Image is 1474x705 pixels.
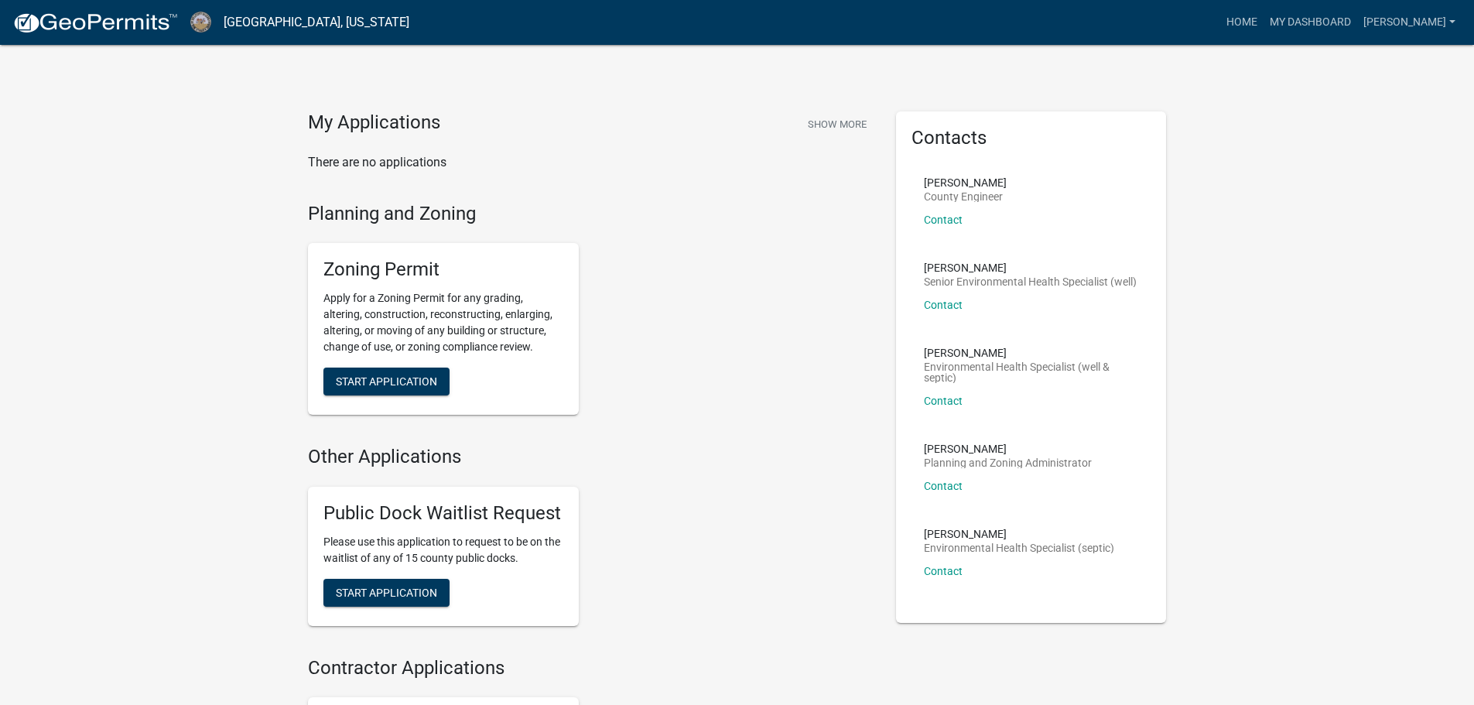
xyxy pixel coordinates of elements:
[924,542,1114,553] p: Environmental Health Specialist (septic)
[323,258,563,281] h5: Zoning Permit
[1357,8,1462,37] a: [PERSON_NAME]
[924,361,1139,383] p: Environmental Health Specialist (well & septic)
[924,214,963,226] a: Contact
[924,262,1137,273] p: [PERSON_NAME]
[924,565,963,577] a: Contact
[924,177,1007,188] p: [PERSON_NAME]
[911,127,1151,149] h5: Contacts
[924,276,1137,287] p: Senior Environmental Health Specialist (well)
[308,153,873,172] p: There are no applications
[308,446,873,468] h4: Other Applications
[308,111,440,135] h4: My Applications
[924,395,963,407] a: Contact
[924,529,1114,539] p: [PERSON_NAME]
[224,9,409,36] a: [GEOGRAPHIC_DATA], [US_STATE]
[1264,8,1357,37] a: My Dashboard
[924,443,1092,454] p: [PERSON_NAME]
[323,368,450,395] button: Start Application
[323,534,563,566] p: Please use this application to request to be on the waitlist of any of 15 county public docks.
[924,480,963,492] a: Contact
[924,347,1139,358] p: [PERSON_NAME]
[308,203,873,225] h4: Planning and Zoning
[1220,8,1264,37] a: Home
[802,111,873,137] button: Show More
[308,446,873,638] wm-workflow-list-section: Other Applications
[336,375,437,388] span: Start Application
[190,12,211,33] img: Cerro Gordo County, Iowa
[924,191,1007,202] p: County Engineer
[323,579,450,607] button: Start Application
[336,586,437,598] span: Start Application
[924,299,963,311] a: Contact
[323,502,563,525] h5: Public Dock Waitlist Request
[308,657,873,679] h4: Contractor Applications
[323,290,563,355] p: Apply for a Zoning Permit for any grading, altering, construction, reconstructing, enlarging, alt...
[924,457,1092,468] p: Planning and Zoning Administrator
